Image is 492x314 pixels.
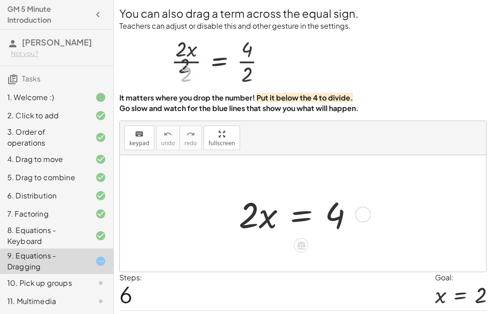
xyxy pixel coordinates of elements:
strong: Go slow and watch for the blue lines that show you what will happen. [119,103,359,113]
i: redo [186,129,195,140]
div: Goal: [435,272,487,283]
button: undoundo [156,126,180,150]
div: 6. Distribution [7,190,81,201]
div: 7. Factoring [7,208,81,219]
div: Not you? [11,49,106,58]
i: Task finished and correct. [95,230,106,241]
div: 1. Welcome :) [7,92,81,103]
i: Task finished and correct. [95,154,106,165]
div: 2. Click to add [7,110,81,121]
div: 11. Multimedia [7,296,81,307]
strong: Put it below the 4 to divide. [256,93,353,102]
i: Task finished and correct. [95,110,106,121]
i: Task finished and correct. [95,132,106,143]
div: 9. Equations - Dragging [7,250,81,272]
div: 8. Equations - Keyboard [7,225,81,247]
label: Steps: [119,273,142,282]
strong: It matters where you drop the number! [119,93,255,102]
h2: You can also drag a term across the equal sign. [119,5,487,21]
div: Apply the same math to both sides of the equation [294,238,308,253]
button: redoredo [179,126,202,150]
i: Task finished. [95,92,106,103]
span: undo [161,140,175,147]
p: Teachers can adjust or disable this and other gesture in the settings. [119,21,487,31]
i: Task finished and correct. [95,172,106,183]
span: Tasks [22,74,41,83]
span: keypad [129,140,149,147]
button: keyboardkeypad [124,126,154,150]
img: f04a247ee762580a19906ee7ff734d5e81d48765f791dad02b27e08effb4d988.webp [163,31,267,90]
i: Task finished and correct. [95,190,106,201]
div: 3. Order of operations [7,127,81,148]
i: keyboard [135,129,143,140]
span: redo [184,140,197,147]
i: Task not started. [95,278,106,289]
div: 5. Drag to combine [7,172,81,183]
button: fullscreen [204,126,240,150]
i: Task started. [95,256,106,267]
i: undo [164,129,172,140]
div: 4. Drag to move [7,154,81,165]
i: Task finished and correct. [95,208,106,219]
span: 6 [119,280,133,308]
i: Task not started. [95,296,106,307]
div: 10. Pick up groups [7,278,81,289]
span: fullscreen [209,140,235,147]
span: [PERSON_NAME] [22,37,92,47]
h4: GM 5 Minute Introduction [7,4,90,25]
